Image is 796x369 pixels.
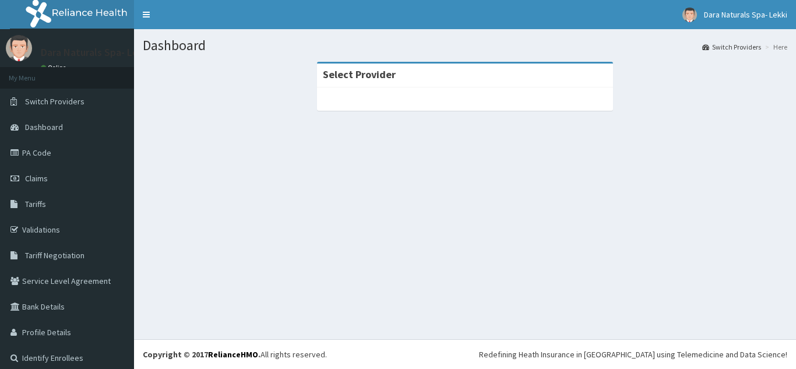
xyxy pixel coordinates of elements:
span: Claims [25,173,48,184]
a: Switch Providers [702,42,761,52]
p: Dara Naturals Spa- Lekki [41,47,151,58]
span: Dashboard [25,122,63,132]
footer: All rights reserved. [134,339,796,369]
strong: Select Provider [323,68,396,81]
img: User Image [682,8,697,22]
img: User Image [6,35,32,61]
span: Tariff Negotiation [25,250,84,261]
span: Tariffs [25,199,46,209]
li: Here [762,42,787,52]
strong: Copyright © 2017 . [143,349,260,360]
h1: Dashboard [143,38,787,53]
span: Switch Providers [25,96,84,107]
span: Dara Naturals Spa- Lekki [704,9,787,20]
a: RelianceHMO [208,349,258,360]
div: Redefining Heath Insurance in [GEOGRAPHIC_DATA] using Telemedicine and Data Science! [479,349,787,360]
a: Online [41,64,69,72]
